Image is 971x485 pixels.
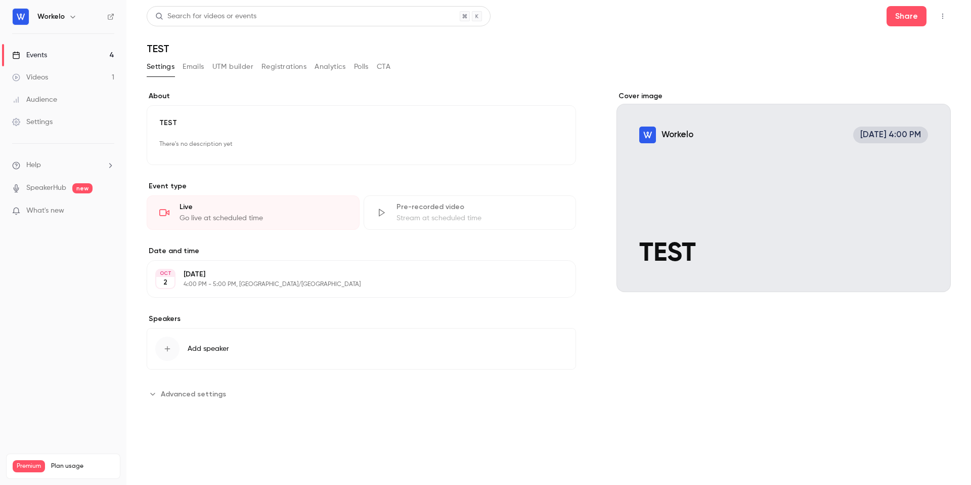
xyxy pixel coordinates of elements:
[147,181,576,191] p: Event type
[147,43,951,55] h1: TEST
[12,72,48,83] div: Videos
[377,59,390,75] button: CTA
[147,386,232,402] button: Advanced settings
[12,117,53,127] div: Settings
[180,213,347,223] div: Go live at scheduled time
[161,389,226,399] span: Advanced settings
[364,195,577,230] div: Pre-recorded videoStream at scheduled time
[183,59,204,75] button: Emails
[147,314,576,324] label: Speakers
[212,59,253,75] button: UTM builder
[26,160,41,171] span: Help
[396,202,564,212] div: Pre-recorded video
[159,136,563,152] p: There's no description yet
[147,91,576,101] label: About
[315,59,346,75] button: Analytics
[156,270,174,277] div: OCT
[72,183,93,193] span: new
[12,50,47,60] div: Events
[147,386,576,402] section: Advanced settings
[13,460,45,472] span: Premium
[180,202,347,212] div: Live
[155,11,256,22] div: Search for videos or events
[616,91,951,101] label: Cover image
[37,12,65,22] h6: Workelo
[13,9,29,25] img: Workelo
[51,462,114,470] span: Plan usage
[188,344,229,354] span: Add speaker
[616,91,951,292] section: Cover image
[396,213,564,223] div: Stream at scheduled time
[147,195,360,230] div: LiveGo live at scheduled time
[184,269,522,279] p: [DATE]
[354,59,369,75] button: Polls
[887,6,926,26] button: Share
[12,160,114,171] li: help-dropdown-opener
[26,206,64,216] span: What's new
[26,183,66,193] a: SpeakerHub
[147,246,576,256] label: Date and time
[261,59,306,75] button: Registrations
[163,277,167,288] p: 2
[184,280,522,289] p: 4:00 PM - 5:00 PM, [GEOGRAPHIC_DATA]/[GEOGRAPHIC_DATA]
[147,59,174,75] button: Settings
[12,95,57,105] div: Audience
[147,328,576,370] button: Add speaker
[159,118,563,128] p: TEST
